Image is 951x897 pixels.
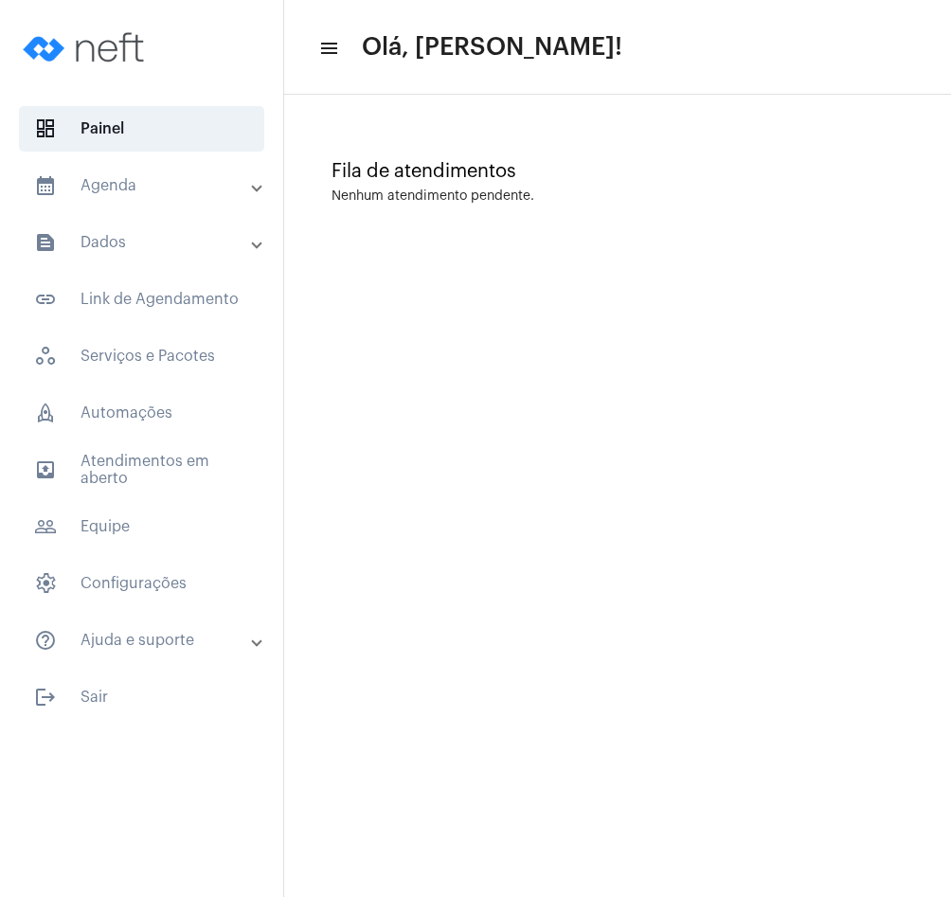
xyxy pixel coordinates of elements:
[34,174,253,197] mat-panel-title: Agenda
[332,161,904,182] div: Fila de atendimentos
[34,515,57,538] mat-icon: sidenav icon
[362,32,622,63] span: Olá, [PERSON_NAME]!
[34,458,57,481] mat-icon: sidenav icon
[19,390,264,436] span: Automações
[19,504,264,549] span: Equipe
[11,220,283,265] mat-expansion-panel-header: sidenav iconDados
[19,447,264,493] span: Atendimentos em aberto
[34,231,57,254] mat-icon: sidenav icon
[34,572,57,595] span: sidenav icon
[19,674,264,720] span: Sair
[34,402,57,424] span: sidenav icon
[19,277,264,322] span: Link de Agendamento
[19,333,264,379] span: Serviços e Pacotes
[34,686,57,709] mat-icon: sidenav icon
[34,345,57,368] span: sidenav icon
[19,106,264,152] span: Painel
[34,117,57,140] span: sidenav icon
[34,629,253,652] mat-panel-title: Ajuda e suporte
[332,189,534,204] div: Nenhum atendimento pendente.
[34,231,253,254] mat-panel-title: Dados
[15,9,157,85] img: logo-neft-novo-2.png
[34,288,57,311] mat-icon: sidenav icon
[11,163,283,208] mat-expansion-panel-header: sidenav iconAgenda
[318,37,337,60] mat-icon: sidenav icon
[34,629,57,652] mat-icon: sidenav icon
[34,174,57,197] mat-icon: sidenav icon
[11,618,283,663] mat-expansion-panel-header: sidenav iconAjuda e suporte
[19,561,264,606] span: Configurações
